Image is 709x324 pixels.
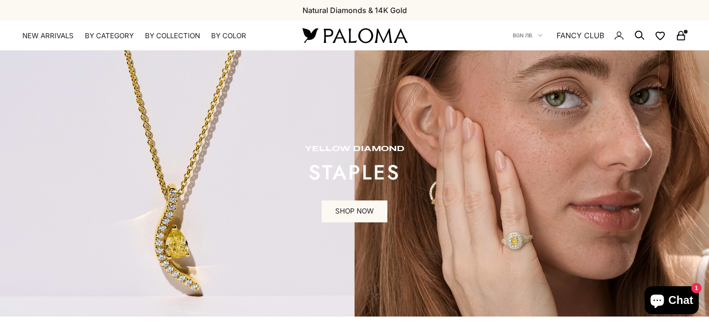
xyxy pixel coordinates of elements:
a: NEW ARRIVALS [22,31,74,41]
summary: By Collection [145,31,200,41]
a: SHOP NOW [322,200,387,223]
nav: Secondary navigation [513,21,687,50]
summary: By Color [211,31,246,41]
span: BGN лв. [513,31,533,40]
p: Natural Diamonds & 14K Gold [303,4,407,16]
p: STAPLES [305,163,405,182]
a: FANCY CLUB [557,29,604,41]
inbox-online-store-chat: Shopify online store chat [642,286,702,317]
nav: Primary navigation [22,31,280,41]
button: BGN лв. [513,31,543,40]
p: yellow diamond [305,145,405,154]
summary: By Category [85,31,134,41]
